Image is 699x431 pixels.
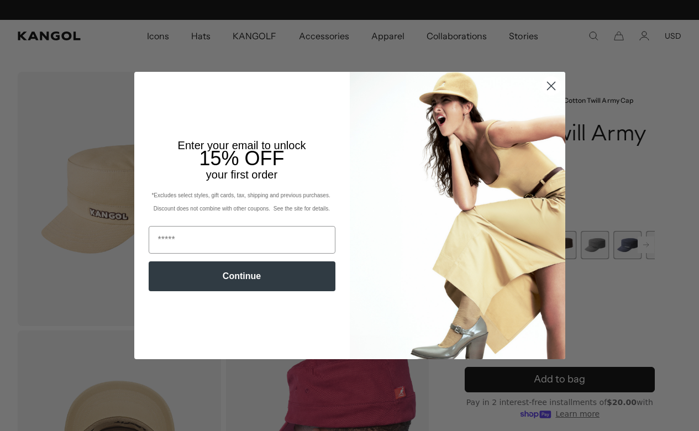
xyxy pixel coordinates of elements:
[151,192,332,212] span: *Excludes select styles, gift cards, tax, shipping and previous purchases. Discount does not comb...
[199,147,284,170] span: 15% OFF
[178,139,306,151] span: Enter your email to unlock
[149,226,335,254] input: Email
[542,76,561,96] button: Close dialog
[350,72,565,359] img: 93be19ad-e773-4382-80b9-c9d740c9197f.jpeg
[149,261,335,291] button: Continue
[206,169,277,181] span: your first order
